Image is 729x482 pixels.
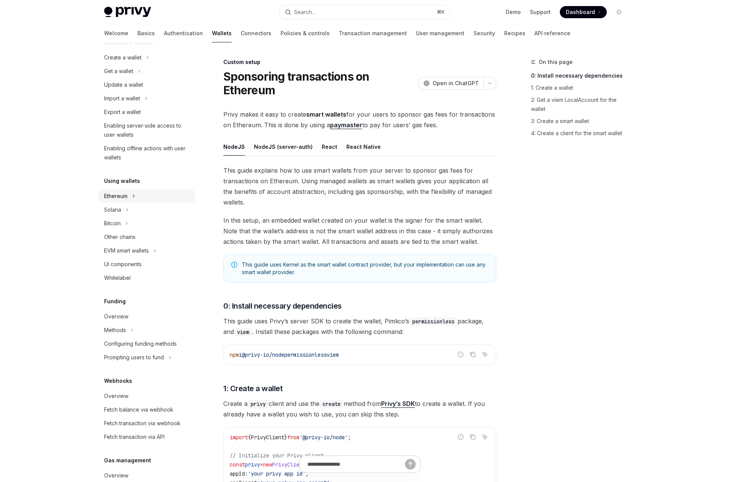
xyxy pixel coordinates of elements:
div: Search... [294,8,315,17]
a: Dashboard [560,6,607,18]
div: Custom setup [223,58,496,66]
span: '@privy-io/node' [299,434,348,441]
a: Overview [98,310,195,323]
div: Fetch transaction via webhook [104,419,181,428]
a: Overview [98,389,195,403]
button: Toggle dark mode [613,6,625,18]
div: Whitelabel [104,273,131,282]
h5: Using wallets [104,176,140,186]
div: Fetch balance via webhook [104,405,173,414]
button: Ask AI [480,432,490,442]
span: 1: Create a wallet [223,383,282,394]
a: Other chains [98,230,195,244]
a: Fetch balance via webhook [98,403,195,416]
a: 4: Create a client for the smart wallet [531,127,631,139]
a: API reference [534,24,570,42]
button: Toggle Ethereum section [98,189,195,203]
a: Support [530,8,551,16]
a: User management [416,24,464,42]
span: from [287,434,299,441]
span: permissionless [284,351,327,358]
button: Toggle Import a wallet section [98,92,195,105]
div: React [322,138,337,156]
div: Methods [104,326,126,335]
a: UI components [98,257,195,271]
span: PrivyClient [251,434,284,441]
button: Toggle EVM smart wallets section [98,244,195,257]
button: Send message [405,459,416,470]
a: Authentication [164,24,203,42]
a: 2: Get a viem LocalAccount for the wallet [531,94,631,115]
div: Enabling offline actions with user wallets [104,144,190,162]
div: Update a wallet [104,80,143,89]
button: Toggle Bitcoin section [98,217,195,230]
span: } [284,434,287,441]
a: 1: Create a wallet [531,82,631,94]
button: Toggle Get a wallet section [98,64,195,78]
div: Export a wallet [104,108,141,117]
a: Demo [506,8,521,16]
a: Connectors [241,24,271,42]
a: 3: Create a smart wallet [531,115,631,127]
a: Fetch transaction via API [98,430,195,444]
span: ; [348,434,351,441]
span: This guide uses Kernel as the smart wallet contract provider, but your implementation can use any... [242,261,488,276]
div: NodeJS [223,138,245,156]
div: Overview [104,392,128,401]
span: { [248,434,251,441]
svg: Note [231,262,237,268]
button: Ask AI [480,349,490,359]
code: privy [248,400,269,408]
button: Open search [280,5,449,19]
div: Overview [104,471,128,480]
div: Get a wallet [104,67,133,76]
span: npm [230,351,239,358]
button: Toggle Solana section [98,203,195,217]
a: Basics [137,24,155,42]
a: Enabling server-side access to user wallets [98,119,195,142]
div: Other chains [104,232,136,242]
span: @privy-io/node [242,351,284,358]
div: Prompting users to fund [104,353,164,362]
h5: Funding [104,297,126,306]
h5: Webhooks [104,376,132,385]
button: Toggle Methods section [98,323,195,337]
span: viem [327,351,339,358]
a: Enabling offline actions with user wallets [98,142,195,164]
a: Policies & controls [280,24,330,42]
div: NodeJS (server-auth) [254,138,313,156]
button: Toggle Create a wallet section [98,51,195,64]
div: Fetch transaction via API [104,432,165,441]
div: Overview [104,312,128,321]
button: Toggle Prompting users to fund section [98,351,195,364]
span: In this setup, an embedded wallet created on your wallet is the signer for the smart wallet. Note... [223,215,496,247]
span: This guide uses Privy’s server SDK to create the wallet, Pimlico’s package, and . Install these p... [223,316,496,337]
span: ⌘ K [437,9,445,15]
div: EVM smart wallets [104,246,149,255]
a: Whitelabel [98,271,195,285]
div: Ethereum [104,192,128,201]
code: viem [234,328,252,336]
div: Configuring funding methods [104,339,177,348]
a: Configuring funding methods [98,337,195,351]
span: // Initialize your Privy client [230,452,324,459]
span: 0: Install necessary dependencies [223,301,342,311]
button: Copy the contents from the code block [468,349,478,359]
a: Wallets [212,24,232,42]
div: Import a wallet [104,94,140,103]
div: React Native [346,138,381,156]
span: This guide explains how to use smart wallets from your server to sponsor gas fees for transaction... [223,165,496,207]
a: 0: Install necessary dependencies [531,70,631,82]
span: On this page [539,58,573,67]
span: import [230,434,248,441]
a: Security [474,24,495,42]
a: Fetch transaction via webhook [98,416,195,430]
img: light logo [104,7,151,17]
div: Bitcoin [104,219,121,228]
a: Welcome [104,24,128,42]
a: Privy’s SDK [381,400,415,408]
button: Report incorrect code [456,349,466,359]
code: permissionless [409,317,458,326]
span: Dashboard [566,8,595,16]
div: UI components [104,260,142,269]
